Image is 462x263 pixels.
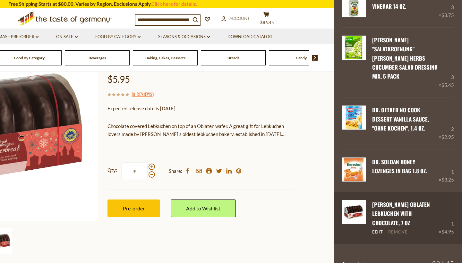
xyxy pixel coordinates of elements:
p: Expected release date is [DATE] [107,105,295,113]
span: ( ) [132,91,154,97]
a: Account [221,15,250,22]
span: $86.45 [260,20,274,25]
a: Food By Category [95,33,141,40]
span: $5.45 [441,82,454,88]
img: Dr. Soldan Honey Lozenges in Bag [342,157,366,182]
a: [PERSON_NAME] Oblaten Lebkuchen with Chocolate, 7 oz [372,200,430,227]
a: Dr. Soldan Honey Lozenges in Bag [342,157,366,184]
div: 2 × [439,106,454,141]
span: $5.95 [107,74,130,85]
img: Dr. Oetker No Cook Dessert Vanilla Sauce, "Ohne Kochen", 1.4 oz. [342,106,366,130]
button: Pre-order [107,199,160,217]
a: Add to Wishlist [171,199,236,217]
span: Pre-order [123,205,145,211]
a: Weiss Oblaten Lebkuchen with Chocolate [342,200,366,236]
span: Share: [169,167,182,175]
span: $2.95 [441,134,454,140]
div: 1 × [439,200,454,236]
img: next arrow [312,55,318,61]
a: 0 Reviews [133,91,152,98]
input: Qty: [121,162,148,180]
div: 1 × [439,157,454,184]
a: Click here for details. [151,1,197,7]
a: Remove [388,229,408,235]
span: $3.25 [441,177,454,182]
img: Knorr "Salatkroenung" Dill Herbs Cucumber Salad Dressing Mix, 5 pack [342,36,366,60]
a: On Sale [56,33,78,40]
a: Baking, Cakes, Desserts [145,55,185,60]
a: Candy [296,55,307,60]
span: $4.95 [441,229,454,234]
div: 3 × [439,36,454,89]
a: Dr. Soldan Honey Lozenges in Bag 1.8 oz. [372,158,427,175]
a: Dr. Oetker No Cook Dessert Vanilla Sauce, "Ohne Kochen", 1.4 oz. [372,106,429,132]
a: Breads [227,55,239,60]
a: [PERSON_NAME] "Salatkroenung" [PERSON_NAME] Herbs Cucumber Salad Dressing Mix, 5 pack [372,36,438,80]
button: $86.45 [257,12,276,28]
a: Dr. Oetker No Cook Dessert Vanilla Sauce, "Ohne Kochen", 1.4 oz. [342,106,366,141]
a: Food By Category [14,55,45,60]
a: Beverages [89,55,106,60]
span: $3.75 [441,12,454,18]
a: Download Catalog [227,33,272,40]
span: Chocolate covered Lebkuchen on top of an Oblaten wafer. A great gift for Lebkuchen lovers made by... [107,123,286,137]
a: Knorr "Salatkroenung" Dill Herbs Cucumber Salad Dressing Mix, 5 pack [342,36,366,89]
a: Edit [372,229,383,235]
a: Seasons & Occasions [158,33,210,40]
span: Account [229,16,250,21]
strong: Qty: [107,166,117,174]
img: Weiss Oblaten Lebkuchen with Chocolate [342,200,366,224]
